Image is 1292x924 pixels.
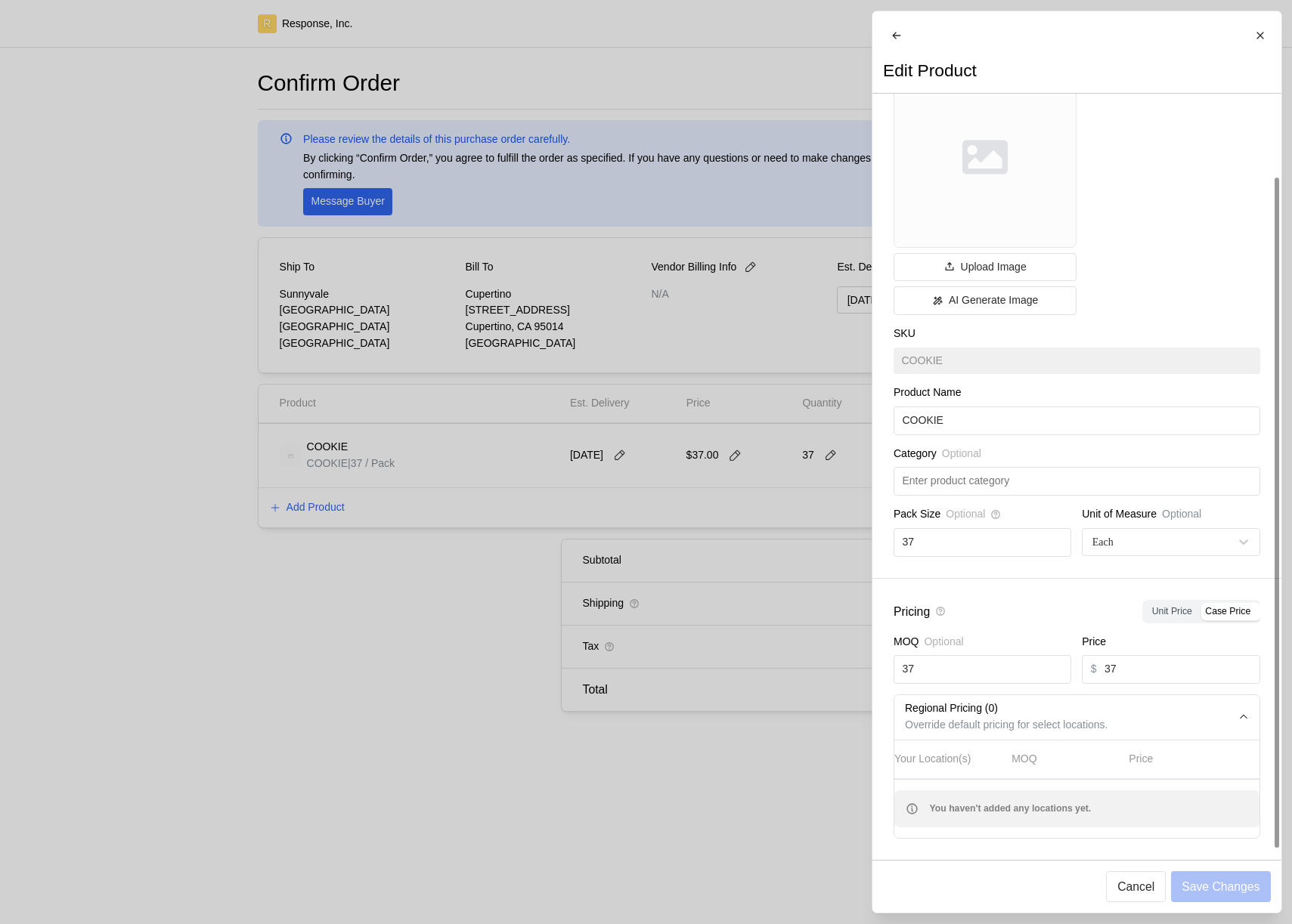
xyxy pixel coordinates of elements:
p: Regional Pricing ( 0 ) [905,700,1238,717]
input: Enter MOQ [902,656,1062,683]
input: Enter Product Name [902,407,1251,434]
div: Product Name [894,385,1260,406]
span: Case Price [1205,606,1250,617]
p: Your Location(s) [894,751,971,768]
div: Price [1082,634,1259,656]
div: MOQ [894,634,1071,656]
span: You haven't added any locations yet. [929,802,1091,816]
input: Enter product category [902,468,1251,495]
p: AI Generate Image [948,292,1037,309]
div: Regional Pricing (0)Override default pricing for select locations. [894,739,1259,827]
p: Pricing [894,602,930,621]
p: $ [1090,661,1096,678]
button: Regional Pricing (0)Override default pricing for select locations. [894,695,1259,738]
span: Optional [946,506,985,523]
div: SKU [894,326,1260,348]
p: Override default pricing for select locations. [905,717,1238,734]
h2: Edit Product [883,59,977,82]
div: Category [894,446,1260,468]
span: Unit Price [1151,606,1191,617]
button: AI Generate Image [894,286,1077,315]
p: MOQ [1012,751,1036,768]
p: Optional [1162,506,1201,523]
span: Optional [941,446,981,462]
input: Enter Pack Size [902,529,1062,556]
p: Price [1129,751,1153,768]
p: Cancel [1117,877,1154,896]
button: Upload Image [894,253,1077,282]
button: Cancel [1106,871,1166,902]
input: Enter Price [1105,656,1251,683]
p: Unit of Measure [1082,506,1157,523]
p: Upload Image [960,259,1026,276]
div: Pack Size [894,506,1071,528]
span: Optional [924,634,963,651]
